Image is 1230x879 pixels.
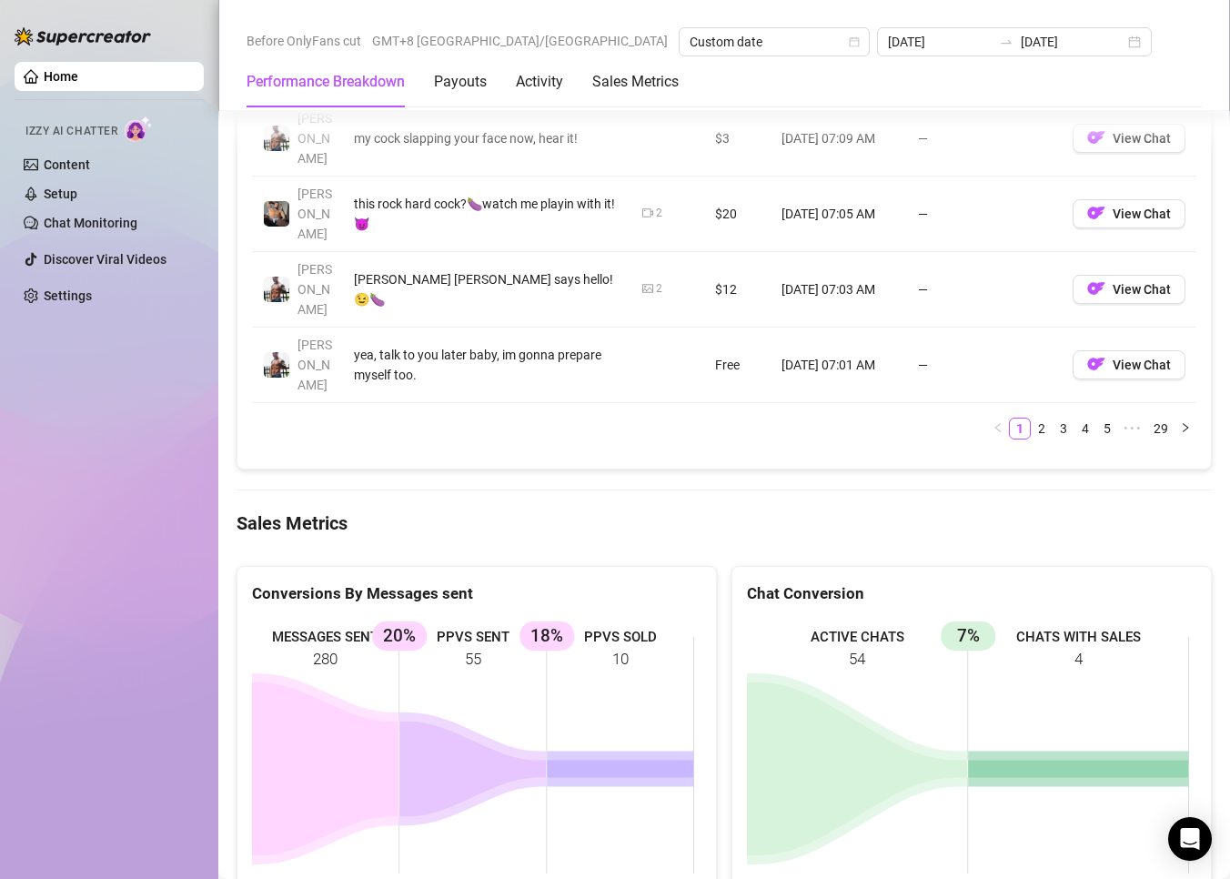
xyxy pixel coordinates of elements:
[252,581,701,606] div: Conversions By Messages sent
[1032,419,1052,439] a: 2
[1073,135,1185,149] a: OFView Chat
[1009,418,1031,439] li: 1
[704,101,771,177] td: $3
[1118,418,1147,439] span: •••
[15,27,151,45] img: logo-BBDzfeDw.svg
[264,277,289,302] img: JUSTIN
[1074,418,1096,439] li: 4
[1148,419,1174,439] a: 29
[372,27,668,55] span: GMT+8 [GEOGRAPHIC_DATA]/[GEOGRAPHIC_DATA]
[1180,422,1191,433] span: right
[264,126,289,151] img: JUSTIN
[1147,418,1175,439] li: 29
[999,35,1013,49] span: swap-right
[237,510,1212,536] h4: Sales Metrics
[516,71,563,93] div: Activity
[987,418,1009,439] button: left
[771,328,907,403] td: [DATE] 07:01 AM
[1073,350,1185,379] button: OFView Chat
[354,345,620,385] div: yea, talk to you later baby, im gonna prepare myself too.
[1075,419,1095,439] a: 4
[264,352,289,378] img: JUSTIN
[44,216,137,230] a: Chat Monitoring
[987,418,1009,439] li: Previous Page
[747,581,1196,606] div: Chat Conversion
[1113,358,1171,372] span: View Chat
[297,338,332,392] span: [PERSON_NAME]
[1175,418,1196,439] li: Next Page
[1010,419,1030,439] a: 1
[1031,418,1053,439] li: 2
[44,187,77,201] a: Setup
[354,194,620,234] div: this rock hard cock?🍆watch me playin with it!😈
[592,71,679,93] div: Sales Metrics
[247,27,361,55] span: Before OnlyFans cut
[247,71,405,93] div: Performance Breakdown
[771,101,907,177] td: [DATE] 07:09 AM
[1168,817,1212,861] div: Open Intercom Messenger
[25,123,117,140] span: Izzy AI Chatter
[656,280,662,298] div: 2
[642,207,653,218] span: video-camera
[656,205,662,222] div: 2
[771,252,907,328] td: [DATE] 07:03 AM
[1118,418,1147,439] li: Next 5 Pages
[44,69,78,84] a: Home
[125,116,153,142] img: AI Chatter
[1097,419,1117,439] a: 5
[354,269,620,309] div: [PERSON_NAME] [PERSON_NAME] says hello! 😉🍆
[1175,418,1196,439] button: right
[993,422,1003,433] span: left
[888,32,992,52] input: Start date
[44,288,92,303] a: Settings
[1053,418,1074,439] li: 3
[354,128,620,148] div: my cock slapping your face now, hear it!
[1073,361,1185,376] a: OFView Chat
[999,35,1013,49] span: to
[1073,199,1185,228] button: OFView Chat
[907,101,1062,177] td: —
[434,71,487,93] div: Payouts
[1073,286,1185,300] a: OFView Chat
[1087,128,1105,146] img: OF
[642,283,653,294] span: picture
[264,201,289,227] img: George
[771,177,907,252] td: [DATE] 07:05 AM
[1021,32,1124,52] input: End date
[704,328,771,403] td: Free
[1113,131,1171,146] span: View Chat
[1054,419,1074,439] a: 3
[907,328,1062,403] td: —
[907,177,1062,252] td: —
[704,177,771,252] td: $20
[44,252,166,267] a: Discover Viral Videos
[1113,282,1171,297] span: View Chat
[297,187,332,241] span: [PERSON_NAME]
[297,111,332,166] span: [PERSON_NAME]
[1113,207,1171,221] span: View Chat
[1073,210,1185,225] a: OFView Chat
[849,36,860,47] span: calendar
[1087,355,1105,373] img: OF
[690,28,859,56] span: Custom date
[704,252,771,328] td: $12
[1087,204,1105,222] img: OF
[1073,124,1185,153] button: OFView Chat
[297,262,332,317] span: [PERSON_NAME]
[907,252,1062,328] td: —
[1073,275,1185,304] button: OFView Chat
[1087,279,1105,298] img: OF
[1096,418,1118,439] li: 5
[44,157,90,172] a: Content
